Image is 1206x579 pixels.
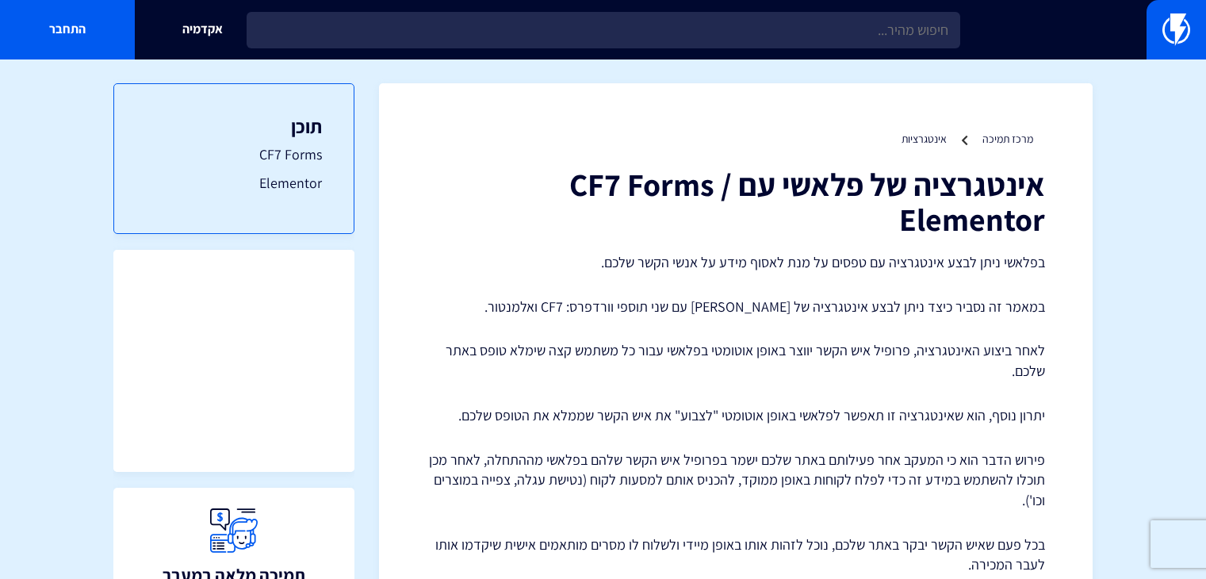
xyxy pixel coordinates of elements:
h3: תוכן [146,116,322,136]
input: חיפוש מהיר... [247,12,960,48]
h1: אינטגרציה של פלאשי עם CF7 Forms / Elementor [427,167,1045,236]
p: יתרון נוסף, הוא שאינטגרציה זו תאפשר לפלאשי באופן אוטומטי "לצבוע" את איש הקשר שממלא את הטופס שלכם. [427,405,1045,426]
a: Elementor [146,173,322,194]
p: במאמר זה נסביר כיצד ניתן לבצע אינטגרציה של [PERSON_NAME] עם שני תוספי וורדפרס: CF7 ואלמנטור. [427,297,1045,317]
p: בכל פעם שאיש הקשר יבקר באתר שלכם, נוכל לזהות אותו באופן מיידי ולשלוח לו מסרים מותאמים אישית שיקדמ... [427,535,1045,575]
a: אינטגרציות [902,132,947,146]
a: CF7 Forms [146,144,322,165]
a: מרכז תמיכה [982,132,1033,146]
p: בפלאשי ניתן לבצע אינטגרציה עם טפסים על מנת לאסוף מידע על אנשי הקשר שלכם. [427,252,1045,273]
p: לאחר ביצוע האינטגרציה, פרופיל איש הקשר יווצר באופן אוטומטי בפלאשי עבור כל משתמש קצה שימלא טופס בא... [427,340,1045,381]
p: פירוש הדבר הוא כי המעקב אחר פעילותם באתר שלכם ישמר בפרופיל איש הקשר שלהם בפלאשי מההתחלה, לאחר מכן... [427,450,1045,511]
